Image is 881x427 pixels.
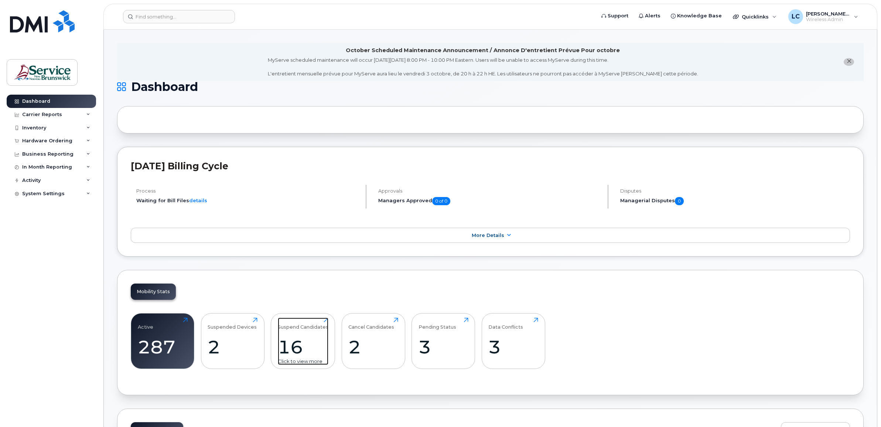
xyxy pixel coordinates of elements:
h5: Managers Approved [378,197,601,205]
li: Waiting for Bill Files [136,197,359,204]
a: Suspend Candidates16Click to view more [278,318,328,365]
a: Data Conflicts3 [488,318,538,365]
h4: Approvals [378,188,601,194]
a: Pending Status3 [419,318,468,365]
a: details [189,197,207,203]
div: 3 [419,336,468,358]
div: 3 [488,336,538,358]
div: 16 [278,336,328,358]
div: Suspended Devices [208,318,257,330]
div: 287 [138,336,188,358]
button: close notification [844,58,854,66]
a: Suspended Devices2 [208,318,257,365]
div: Click to view more [278,358,328,365]
span: More Details [472,233,504,238]
span: 0 [675,197,684,205]
div: Cancel Candidates [348,318,394,330]
div: Active [138,318,153,330]
h5: Managerial Disputes [620,197,850,205]
a: Active287 [138,318,188,365]
div: October Scheduled Maintenance Announcement / Annonce D'entretient Prévue Pour octobre [346,47,620,54]
h2: [DATE] Billing Cycle [131,160,850,172]
span: 0 of 0 [432,197,450,205]
div: MyServe scheduled maintenance will occur [DATE][DATE] 8:00 PM - 10:00 PM Eastern. Users will be u... [268,57,698,77]
div: 2 [348,336,398,358]
span: Dashboard [131,81,198,92]
a: Cancel Candidates2 [348,318,398,365]
div: Data Conflicts [488,318,523,330]
div: Suspend Candidates [278,318,328,330]
div: 2 [208,336,257,358]
h4: Process [136,188,359,194]
div: Pending Status [419,318,456,330]
h4: Disputes [620,188,850,194]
